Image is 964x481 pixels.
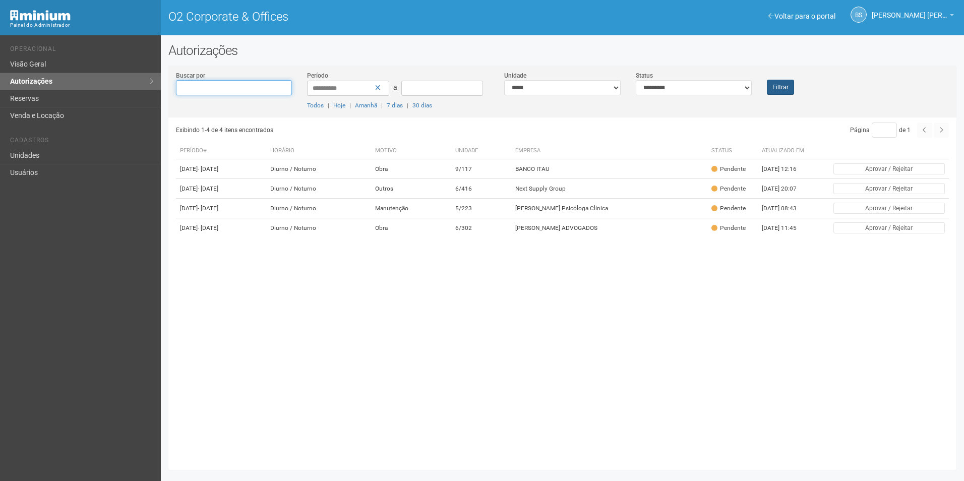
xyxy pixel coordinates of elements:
[850,127,911,134] span: Página de 1
[833,163,945,174] button: Aprovar / Rejeitar
[10,45,153,56] li: Operacional
[511,199,707,218] td: [PERSON_NAME] Psicóloga Clínica
[758,199,813,218] td: [DATE] 08:43
[176,71,205,80] label: Buscar por
[711,224,746,232] div: Pendente
[176,123,559,138] div: Exibindo 1-4 de 4 itens encontrados
[768,12,835,20] a: Voltar para o portal
[307,102,324,109] a: Todos
[176,179,266,199] td: [DATE]
[266,159,371,179] td: Diurno / Noturno
[381,102,383,109] span: |
[758,218,813,238] td: [DATE] 11:45
[407,102,408,109] span: |
[355,102,377,109] a: Amanhã
[711,165,746,173] div: Pendente
[371,159,452,179] td: Obra
[451,199,511,218] td: 5/223
[758,179,813,199] td: [DATE] 20:07
[328,102,329,109] span: |
[451,159,511,179] td: 9/117
[307,71,328,80] label: Período
[168,10,555,23] h1: O2 Corporate & Offices
[266,143,371,159] th: Horário
[511,143,707,159] th: Empresa
[333,102,345,109] a: Hoje
[176,199,266,218] td: [DATE]
[636,71,653,80] label: Status
[198,185,218,192] span: - [DATE]
[511,218,707,238] td: [PERSON_NAME] ADVOGADOS
[371,199,452,218] td: Manutenção
[266,218,371,238] td: Diurno / Noturno
[10,21,153,30] div: Painel do Administrador
[176,218,266,238] td: [DATE]
[387,102,403,109] a: 7 dias
[707,143,758,159] th: Status
[872,2,947,19] span: BIANKA souza cruz cavalcanti
[511,179,707,199] td: Next Supply Group
[504,71,526,80] label: Unidade
[758,143,813,159] th: Atualizado em
[266,199,371,218] td: Diurno / Noturno
[872,13,954,21] a: [PERSON_NAME] [PERSON_NAME]
[451,179,511,199] td: 6/416
[451,218,511,238] td: 6/302
[511,159,707,179] td: BANCO ITAU
[833,183,945,194] button: Aprovar / Rejeitar
[371,179,452,199] td: Outros
[371,143,452,159] th: Motivo
[198,165,218,172] span: - [DATE]
[758,159,813,179] td: [DATE] 12:16
[266,179,371,199] td: Diurno / Noturno
[10,10,71,21] img: Minium
[198,224,218,231] span: - [DATE]
[176,159,266,179] td: [DATE]
[833,203,945,214] button: Aprovar / Rejeitar
[711,204,746,213] div: Pendente
[412,102,432,109] a: 30 dias
[393,83,397,91] span: a
[371,218,452,238] td: Obra
[349,102,351,109] span: |
[833,222,945,233] button: Aprovar / Rejeitar
[851,7,867,23] a: Bs
[451,143,511,159] th: Unidade
[711,185,746,193] div: Pendente
[176,143,266,159] th: Período
[10,137,153,147] li: Cadastros
[198,205,218,212] span: - [DATE]
[767,80,794,95] button: Filtrar
[168,43,956,58] h2: Autorizações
